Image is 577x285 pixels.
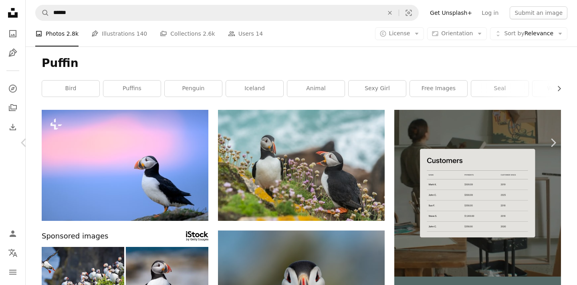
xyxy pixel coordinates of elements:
[5,245,21,261] button: Language
[137,29,147,38] span: 140
[510,6,567,19] button: Submit an image
[42,110,208,221] img: a black and white bird sitting on top of a rock
[203,29,215,38] span: 2.6k
[441,30,473,36] span: Orientation
[5,264,21,280] button: Menu
[35,5,419,21] form: Find visuals sitewide
[287,81,345,97] a: animal
[504,30,524,36] span: Sort by
[42,230,108,242] span: Sponsored images
[471,81,529,97] a: seal
[256,29,263,38] span: 14
[226,81,283,97] a: iceland
[42,162,208,169] a: a black and white bird sitting on top of a rock
[160,21,215,46] a: Collections 2.6k
[477,6,503,19] a: Log in
[427,27,487,40] button: Orientation
[375,27,424,40] button: License
[5,26,21,42] a: Photos
[103,81,161,97] a: puffins
[425,6,477,19] a: Get Unsplash+
[42,56,561,71] h1: Puffin
[36,5,49,20] button: Search Unsplash
[5,45,21,61] a: Illustrations
[5,226,21,242] a: Log in / Sign up
[349,81,406,97] a: sexy girl
[5,81,21,97] a: Explore
[504,30,553,38] span: Relevance
[218,162,385,169] a: two black-and-white birds
[394,110,561,277] img: file-1747939376688-baf9a4a454ffimage
[552,81,561,97] button: scroll list to the right
[228,21,263,46] a: Users 14
[5,100,21,116] a: Collections
[165,81,222,97] a: penguin
[91,21,147,46] a: Illustrations 140
[490,27,567,40] button: Sort byRelevance
[42,81,99,97] a: bird
[218,110,385,221] img: two black-and-white birds
[410,81,467,97] a: free images
[529,104,577,181] a: Next
[399,5,418,20] button: Visual search
[389,30,410,36] span: License
[381,5,399,20] button: Clear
